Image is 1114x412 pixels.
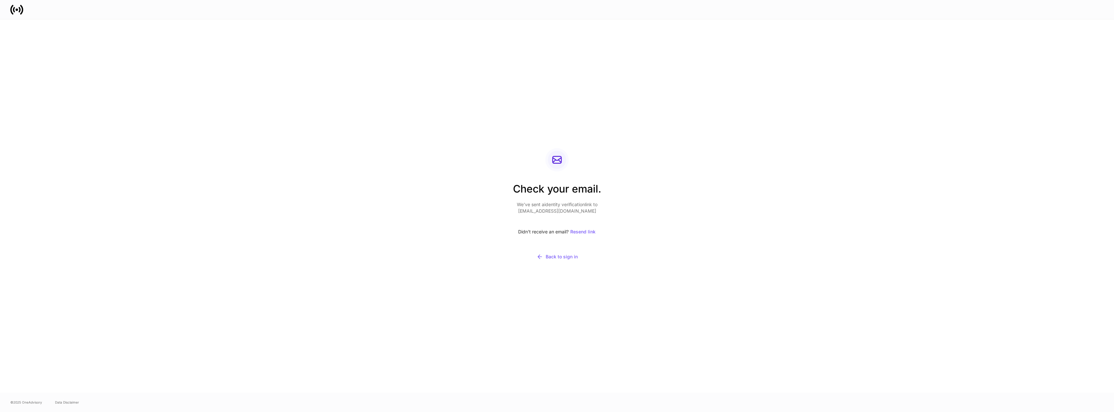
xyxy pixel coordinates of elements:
[570,230,596,234] div: Resend link
[513,182,601,201] h2: Check your email.
[513,225,601,239] div: Didn’t receive an email?
[10,400,42,405] span: © 2025 OneAdvisory
[570,225,596,239] button: Resend link
[537,253,578,260] div: Back to sign in
[513,249,601,264] button: Back to sign in
[55,400,79,405] a: Data Disclaimer
[513,201,601,214] p: We’ve sent a identity verification link to [EMAIL_ADDRESS][DOMAIN_NAME]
